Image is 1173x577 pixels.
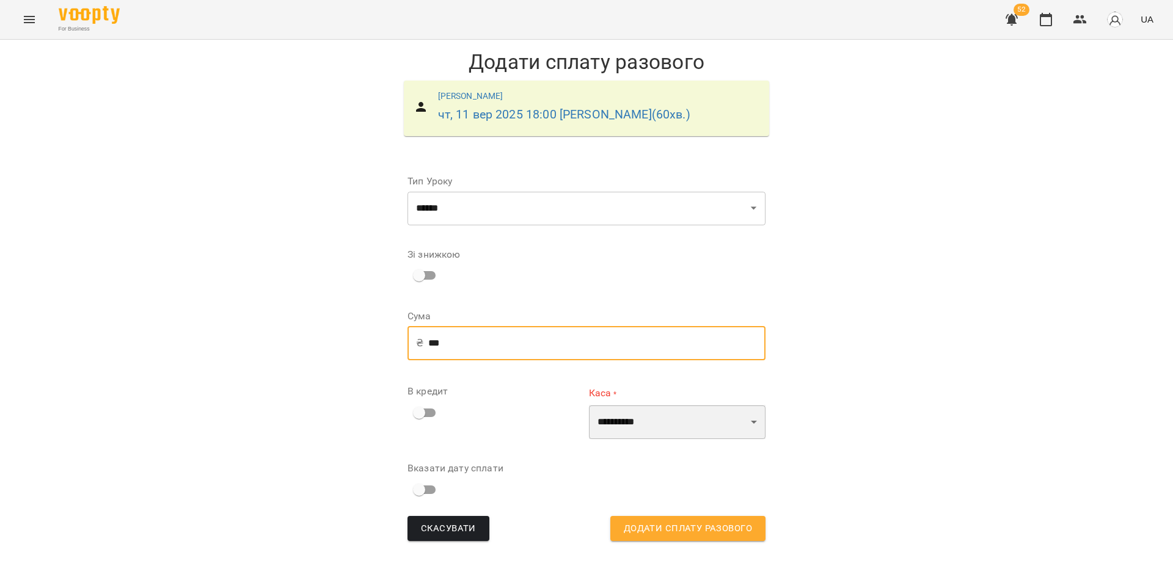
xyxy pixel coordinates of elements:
button: Menu [15,5,44,34]
span: Скасувати [421,521,476,537]
span: 52 [1014,4,1029,16]
span: Додати сплату разового [624,521,752,537]
label: В кредит [407,386,584,396]
label: Вказати дату сплати [407,463,584,473]
a: [PERSON_NAME] [438,91,503,101]
button: Додати сплату разового [610,516,766,542]
label: Тип Уроку [407,176,766,186]
button: Скасувати [407,516,489,542]
label: Зі знижкою [407,250,460,259]
span: UA [1141,13,1153,26]
h1: Додати сплату разового [398,49,775,74]
label: Каса [589,386,766,401]
span: For Business [59,25,120,33]
label: Сума [407,311,766,321]
p: ₴ [416,336,423,350]
a: чт, 11 вер 2025 18:00 [PERSON_NAME](60хв.) [438,107,690,122]
img: Voopty Logo [59,6,120,24]
img: avatar_s.png [1106,11,1124,28]
button: UA [1136,8,1158,31]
